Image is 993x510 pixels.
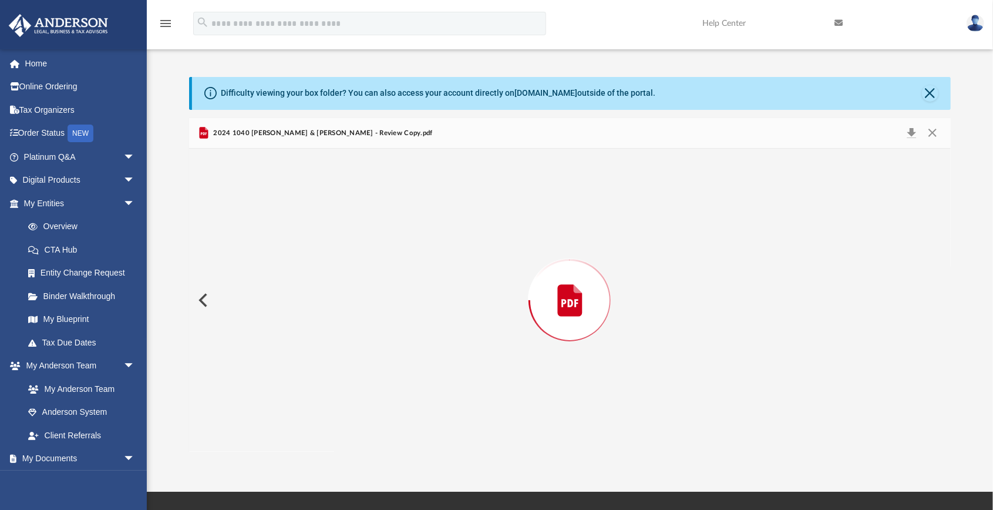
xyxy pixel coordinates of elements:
[16,331,153,354] a: Tax Due Dates
[189,118,951,452] div: Preview
[5,14,112,37] img: Anderson Advisors Platinum Portal
[16,377,141,401] a: My Anderson Team
[16,470,141,494] a: Box
[196,16,209,29] i: search
[159,16,173,31] i: menu
[901,125,922,142] button: Download
[8,192,153,215] a: My Entitiesarrow_drop_down
[123,354,147,378] span: arrow_drop_down
[221,87,655,99] div: Difficulty viewing your box folder? You can also access your account directly on outside of the p...
[16,238,153,261] a: CTA Hub
[8,354,147,378] a: My Anderson Teamarrow_drop_down
[68,125,93,142] div: NEW
[8,52,153,75] a: Home
[16,261,153,285] a: Entity Change Request
[8,169,153,192] a: Digital Productsarrow_drop_down
[16,215,153,239] a: Overview
[8,122,153,146] a: Order StatusNEW
[123,145,147,169] span: arrow_drop_down
[8,145,153,169] a: Platinum Q&Aarrow_drop_down
[8,75,153,99] a: Online Ordering
[8,447,147,471] a: My Documentsarrow_drop_down
[123,447,147,471] span: arrow_drop_down
[514,88,577,98] a: [DOMAIN_NAME]
[123,192,147,216] span: arrow_drop_down
[16,284,153,308] a: Binder Walkthrough
[123,169,147,193] span: arrow_drop_down
[159,22,173,31] a: menu
[8,98,153,122] a: Tax Organizers
[16,401,147,424] a: Anderson System
[967,15,984,32] img: User Pic
[922,125,943,142] button: Close
[922,85,938,102] button: Close
[189,284,215,317] button: Previous File
[16,308,147,331] a: My Blueprint
[211,128,432,139] span: 2024 1040 [PERSON_NAME] & [PERSON_NAME] - Review Copy.pdf
[16,424,147,447] a: Client Referrals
